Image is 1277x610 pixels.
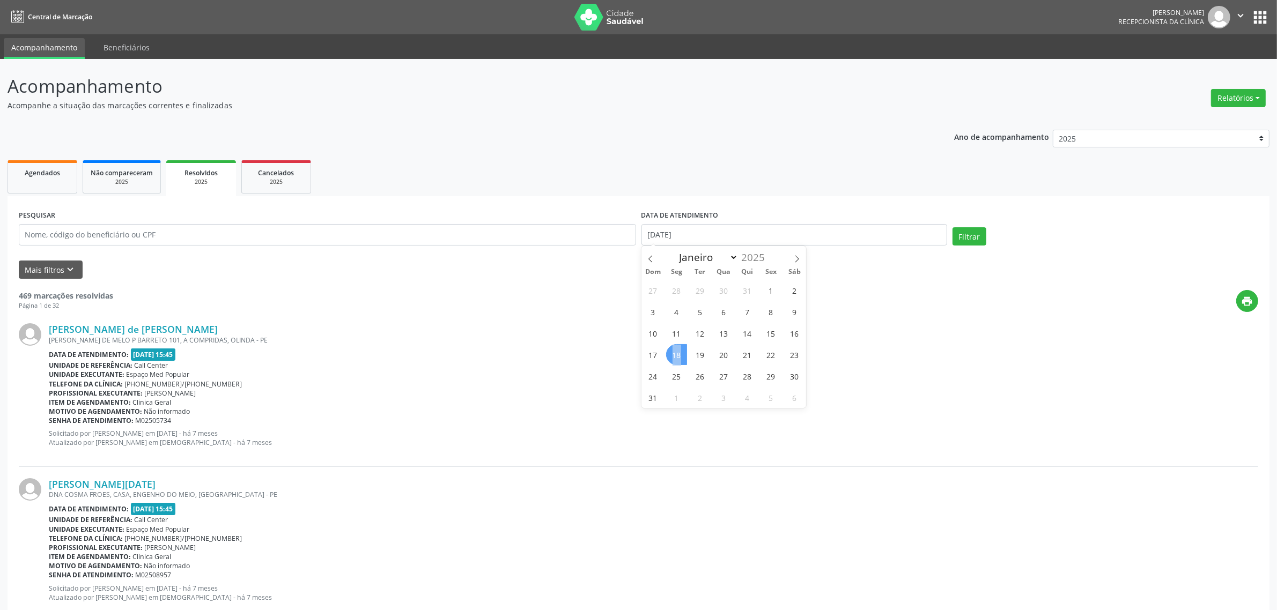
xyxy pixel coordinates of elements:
[666,344,687,365] span: Agosto 18, 2025
[131,503,176,515] span: [DATE] 15:45
[1118,8,1204,17] div: [PERSON_NAME]
[49,398,131,407] b: Item de agendamento:
[643,301,663,322] span: Agosto 3, 2025
[133,552,172,561] span: Clinica Geral
[641,269,665,276] span: Dom
[49,380,123,389] b: Telefone da clínica:
[49,525,124,534] b: Unidade executante:
[91,178,153,186] div: 2025
[125,380,242,389] span: [PHONE_NUMBER]/[PHONE_NUMBER]
[49,407,142,416] b: Motivo de agendamento:
[131,348,176,361] span: [DATE] 15:45
[49,478,156,490] a: [PERSON_NAME][DATE]
[19,261,83,279] button: Mais filtroskeyboard_arrow_down
[737,344,758,365] span: Agosto 21, 2025
[1242,295,1253,307] i: print
[49,570,134,579] b: Senha de atendimento:
[641,207,719,224] label: DATA DE ATENDIMENTO
[736,269,759,276] span: Qui
[761,280,781,301] span: Agosto 1, 2025
[761,366,781,386] span: Agosto 29, 2025
[761,301,781,322] span: Agosto 8, 2025
[49,370,124,379] b: Unidade executante:
[713,344,734,365] span: Agosto 20, 2025
[784,323,805,344] span: Agosto 16, 2025
[249,178,303,186] div: 2025
[737,323,758,344] span: Agosto 14, 2025
[737,280,758,301] span: Julho 31, 2025
[759,269,783,276] span: Sex
[49,336,1258,345] div: [PERSON_NAME] DE MELO P BARRETO 101, A COMPRIDAS, OLINDA - PE
[784,344,805,365] span: Agosto 23, 2025
[690,387,711,408] span: Setembro 2, 2025
[49,534,123,543] b: Telefone da clínica:
[127,525,190,534] span: Espaço Med Popular
[1208,6,1230,28] img: img
[643,280,663,301] span: Julho 27, 2025
[690,323,711,344] span: Agosto 12, 2025
[643,344,663,365] span: Agosto 17, 2025
[666,366,687,386] span: Agosto 25, 2025
[761,387,781,408] span: Setembro 5, 2025
[91,168,153,177] span: Não compareceram
[1235,10,1246,21] i: 
[643,387,663,408] span: Agosto 31, 2025
[49,361,132,370] b: Unidade de referência:
[133,398,172,407] span: Clinica Geral
[49,543,143,552] b: Profissional executante:
[96,38,157,57] a: Beneficiários
[666,280,687,301] span: Julho 28, 2025
[737,366,758,386] span: Agosto 28, 2025
[19,301,113,310] div: Página 1 de 32
[690,366,711,386] span: Agosto 26, 2025
[1118,17,1204,26] span: Recepcionista da clínica
[65,264,77,276] i: keyboard_arrow_down
[666,387,687,408] span: Setembro 1, 2025
[144,407,190,416] span: Não informado
[737,387,758,408] span: Setembro 4, 2025
[690,301,711,322] span: Agosto 5, 2025
[19,207,55,224] label: PESQUISAR
[784,280,805,301] span: Agosto 2, 2025
[174,178,228,186] div: 2025
[1251,8,1269,27] button: apps
[49,561,142,570] b: Motivo de agendamento:
[713,366,734,386] span: Agosto 27, 2025
[761,344,781,365] span: Agosto 22, 2025
[1211,89,1266,107] button: Relatórios
[145,389,196,398] span: [PERSON_NAME]
[49,429,1258,447] p: Solicitado por [PERSON_NAME] em [DATE] - há 7 meses Atualizado por [PERSON_NAME] em [DEMOGRAPHIC_...
[713,280,734,301] span: Julho 30, 2025
[666,301,687,322] span: Agosto 4, 2025
[1236,290,1258,312] button: print
[689,269,712,276] span: Ter
[1230,6,1251,28] button: 
[125,534,242,543] span: [PHONE_NUMBER]/[PHONE_NUMBER]
[643,366,663,386] span: Agosto 24, 2025
[145,543,196,552] span: [PERSON_NAME]
[954,130,1049,143] p: Ano de acompanhamento
[784,366,805,386] span: Agosto 30, 2025
[259,168,294,177] span: Cancelados
[144,561,190,570] span: Não informado
[49,490,1258,499] div: DNA COSMA FROES, CASA, ENGENHO DO MEIO, [GEOGRAPHIC_DATA] - PE
[49,515,132,524] b: Unidade de referência:
[49,584,1258,602] p: Solicitado por [PERSON_NAME] em [DATE] - há 7 meses Atualizado por [PERSON_NAME] em [DEMOGRAPHIC_...
[49,416,134,425] b: Senha de atendimento:
[8,8,92,26] a: Central de Marcação
[135,515,168,524] span: Call Center
[761,323,781,344] span: Agosto 15, 2025
[953,227,986,246] button: Filtrar
[135,361,168,370] span: Call Center
[713,323,734,344] span: Agosto 13, 2025
[8,73,891,100] p: Acompanhamento
[19,478,41,501] img: img
[136,570,172,579] span: M02508957
[136,416,172,425] span: M02505734
[49,504,129,514] b: Data de atendimento:
[783,269,807,276] span: Sáb
[737,301,758,322] span: Agosto 7, 2025
[49,350,129,359] b: Data de atendimento:
[19,323,41,346] img: img
[8,100,891,111] p: Acompanhe a situação das marcações correntes e finalizadas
